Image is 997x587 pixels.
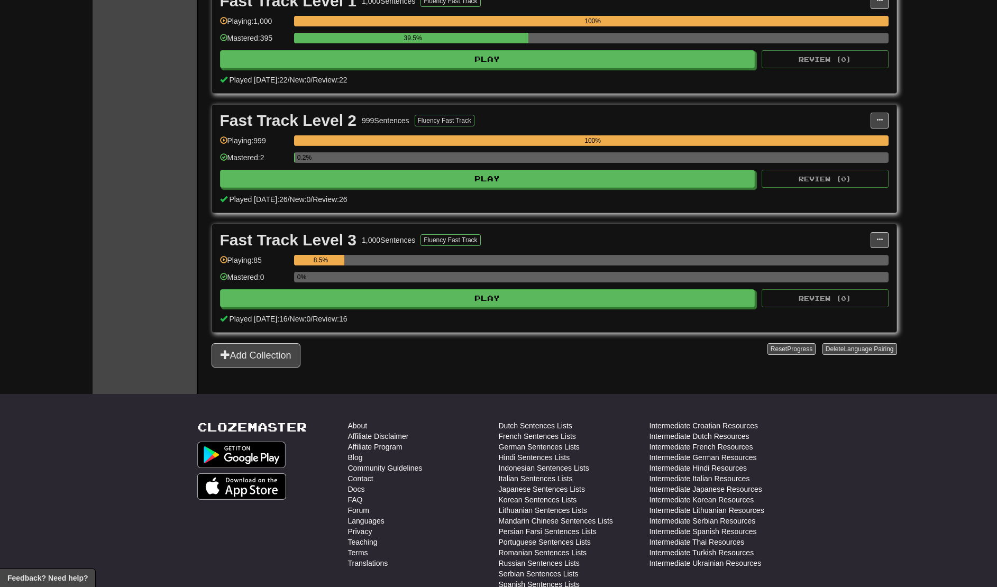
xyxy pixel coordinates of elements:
[290,195,311,204] span: New: 0
[348,558,388,568] a: Translations
[762,289,889,307] button: Review (0)
[290,76,311,84] span: New: 0
[650,452,757,463] a: Intermediate German Resources
[288,195,290,204] span: /
[348,452,363,463] a: Blog
[762,170,889,188] button: Review (0)
[499,484,585,494] a: Japanese Sentences Lists
[297,33,529,43] div: 39.5%
[313,195,347,204] span: Review: 26
[310,195,313,204] span: /
[650,463,747,473] a: Intermediate Hindi Resources
[288,76,290,84] span: /
[310,76,313,84] span: /
[499,494,577,505] a: Korean Sentences Lists
[229,76,287,84] span: Played [DATE]: 22
[220,152,289,170] div: Mastered: 2
[415,115,474,126] button: Fluency Fast Track
[212,343,300,368] button: Add Collection
[229,195,287,204] span: Played [DATE]: 26
[220,289,755,307] button: Play
[787,345,812,353] span: Progress
[499,463,589,473] a: Indonesian Sentences Lists
[197,420,307,434] a: Clozemaster
[288,315,290,323] span: /
[499,558,580,568] a: Russian Sentences Lists
[220,170,755,188] button: Play
[297,16,889,26] div: 100%
[297,255,344,265] div: 8.5%
[499,452,570,463] a: Hindi Sentences Lists
[650,547,754,558] a: Intermediate Turkish Resources
[220,255,289,272] div: Playing: 85
[650,484,762,494] a: Intermediate Japanese Resources
[650,516,756,526] a: Intermediate Serbian Resources
[499,526,597,537] a: Persian Farsi Sentences Lists
[290,315,311,323] span: New: 0
[499,516,613,526] a: Mandarin Chinese Sentences Lists
[499,420,572,431] a: Dutch Sentences Lists
[297,135,889,146] div: 100%
[362,235,415,245] div: 1,000 Sentences
[220,33,289,50] div: Mastered: 395
[348,505,369,516] a: Forum
[499,568,579,579] a: Serbian Sentences Lists
[7,573,88,583] span: Open feedback widget
[499,442,580,452] a: German Sentences Lists
[229,315,287,323] span: Played [DATE]: 16
[844,345,893,353] span: Language Pairing
[650,505,764,516] a: Intermediate Lithuanian Resources
[220,16,289,33] div: Playing: 1,000
[348,473,373,484] a: Contact
[499,431,576,442] a: French Sentences Lists
[499,473,573,484] a: Italian Sentences Lists
[499,537,591,547] a: Portuguese Sentences Lists
[499,547,587,558] a: Romanian Sentences Lists
[348,537,378,547] a: Teaching
[650,420,758,431] a: Intermediate Croatian Resources
[220,113,357,129] div: Fast Track Level 2
[650,431,749,442] a: Intermediate Dutch Resources
[220,135,289,153] div: Playing: 999
[197,473,287,500] img: Get it on App Store
[348,442,403,452] a: Affiliate Program
[348,494,363,505] a: FAQ
[348,463,423,473] a: Community Guidelines
[348,526,372,537] a: Privacy
[420,234,480,246] button: Fluency Fast Track
[348,484,365,494] a: Docs
[348,431,409,442] a: Affiliate Disclaimer
[197,442,286,468] img: Get it on Google Play
[822,343,897,355] button: DeleteLanguage Pairing
[499,505,587,516] a: Lithuanian Sentences Lists
[220,272,289,289] div: Mastered: 0
[650,558,762,568] a: Intermediate Ukrainian Resources
[650,494,754,505] a: Intermediate Korean Resources
[762,50,889,68] button: Review (0)
[313,76,347,84] span: Review: 22
[362,115,409,126] div: 999 Sentences
[310,315,313,323] span: /
[220,232,357,248] div: Fast Track Level 3
[650,442,753,452] a: Intermediate French Resources
[348,547,368,558] a: Terms
[220,50,755,68] button: Play
[313,315,347,323] span: Review: 16
[650,473,750,484] a: Intermediate Italian Resources
[348,420,368,431] a: About
[348,516,385,526] a: Languages
[767,343,816,355] button: ResetProgress
[650,526,757,537] a: Intermediate Spanish Resources
[650,537,745,547] a: Intermediate Thai Resources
